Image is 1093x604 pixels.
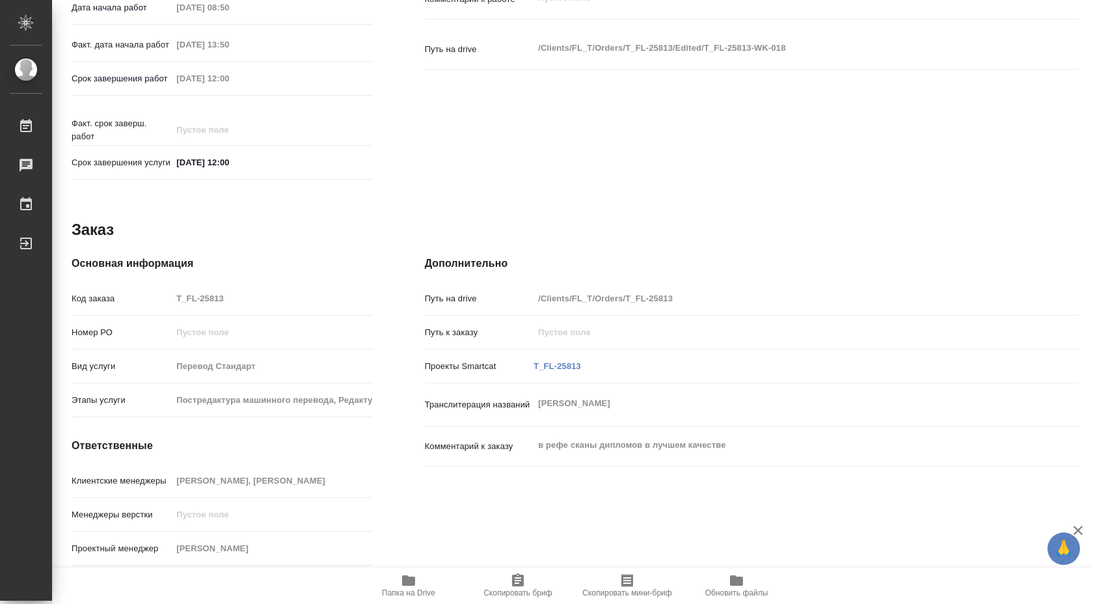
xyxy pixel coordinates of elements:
[172,153,286,172] input: ✎ Введи что-нибудь
[533,361,581,371] a: T_FL-25813
[172,35,286,54] input: Пустое поле
[1047,532,1080,565] button: 🙏
[425,43,534,56] p: Путь на drive
[72,292,172,305] p: Код заказа
[1053,535,1075,562] span: 🙏
[72,326,172,339] p: Номер РО
[533,392,1024,415] textarea: [PERSON_NAME]
[533,289,1024,308] input: Пустое поле
[533,37,1024,59] textarea: /Clients/FL_T/Orders/T_FL-25813/Edited/T_FL-25813-WK-018
[463,568,573,604] button: Скопировать бриф
[172,289,372,308] input: Пустое поле
[172,471,372,490] input: Пустое поле
[172,69,286,88] input: Пустое поле
[533,434,1024,456] textarea: в рефе сканы дипломов в лучшем качестве
[172,323,372,342] input: Пустое поле
[72,72,172,85] p: Срок завершения работ
[425,326,534,339] p: Путь к заказу
[72,1,172,14] p: Дата начала работ
[425,440,534,453] p: Комментарий к заказу
[573,568,682,604] button: Скопировать мини-бриф
[354,568,463,604] button: Папка на Drive
[425,292,534,305] p: Путь на drive
[72,38,172,51] p: Факт. дата начала работ
[425,398,534,411] p: Транслитерация названий
[682,568,791,604] button: Обновить файлы
[72,542,172,555] p: Проектный менеджер
[705,588,768,597] span: Обновить файлы
[72,117,172,143] p: Факт. срок заверш. работ
[72,256,373,271] h4: Основная информация
[72,156,172,169] p: Срок завершения услуги
[72,394,172,407] p: Этапы услуги
[483,588,552,597] span: Скопировать бриф
[72,438,373,454] h4: Ответственные
[72,360,172,373] p: Вид услуги
[172,357,372,376] input: Пустое поле
[172,539,372,558] input: Пустое поле
[425,256,1079,271] h4: Дополнительно
[425,360,534,373] p: Проекты Smartcat
[382,588,435,597] span: Папка на Drive
[533,323,1024,342] input: Пустое поле
[172,391,372,409] input: Пустое поле
[72,219,114,240] h2: Заказ
[72,508,172,521] p: Менеджеры верстки
[72,474,172,487] p: Клиентские менеджеры
[172,505,372,524] input: Пустое поле
[172,120,286,139] input: Пустое поле
[582,588,671,597] span: Скопировать мини-бриф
